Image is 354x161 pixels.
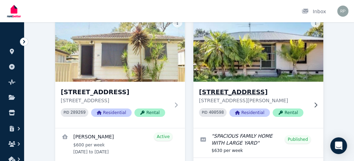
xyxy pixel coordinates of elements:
[302,8,326,15] div: Inbox
[134,108,165,117] span: Rental
[55,15,185,82] img: 32 Foyle Street, Blackalls Park
[71,110,86,115] code: 289269
[193,128,323,158] a: Edit listing: SPACIOUS FAMILY HOME WITH LARGE YARD
[273,108,303,117] span: Rental
[61,87,170,97] h3: [STREET_ADDRESS]
[199,97,308,104] p: [STREET_ADDRESS][PERSON_NAME]
[61,97,170,104] p: [STREET_ADDRESS]
[199,87,308,97] h3: [STREET_ADDRESS]
[91,108,132,117] span: Residential
[229,108,270,117] span: Residential
[311,18,320,27] button: More options
[337,6,348,17] img: roneel prasad
[64,111,69,114] small: PID
[209,110,224,115] code: 400598
[330,137,347,154] div: Open Intercom Messenger
[55,128,185,159] a: View details for Cameron Baker
[6,2,22,20] img: RentBetter
[190,13,327,83] img: 58 Kingstown Rd, Woodberry
[55,15,185,128] a: 32 Foyle Street, Blackalls Park[STREET_ADDRESS][STREET_ADDRESS]PID 289269ResidentialRental
[202,111,207,114] small: PID
[193,15,323,128] a: 58 Kingstown Rd, Woodberry[STREET_ADDRESS][STREET_ADDRESS][PERSON_NAME]PID 400598ResidentialRental
[172,18,182,27] button: More options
